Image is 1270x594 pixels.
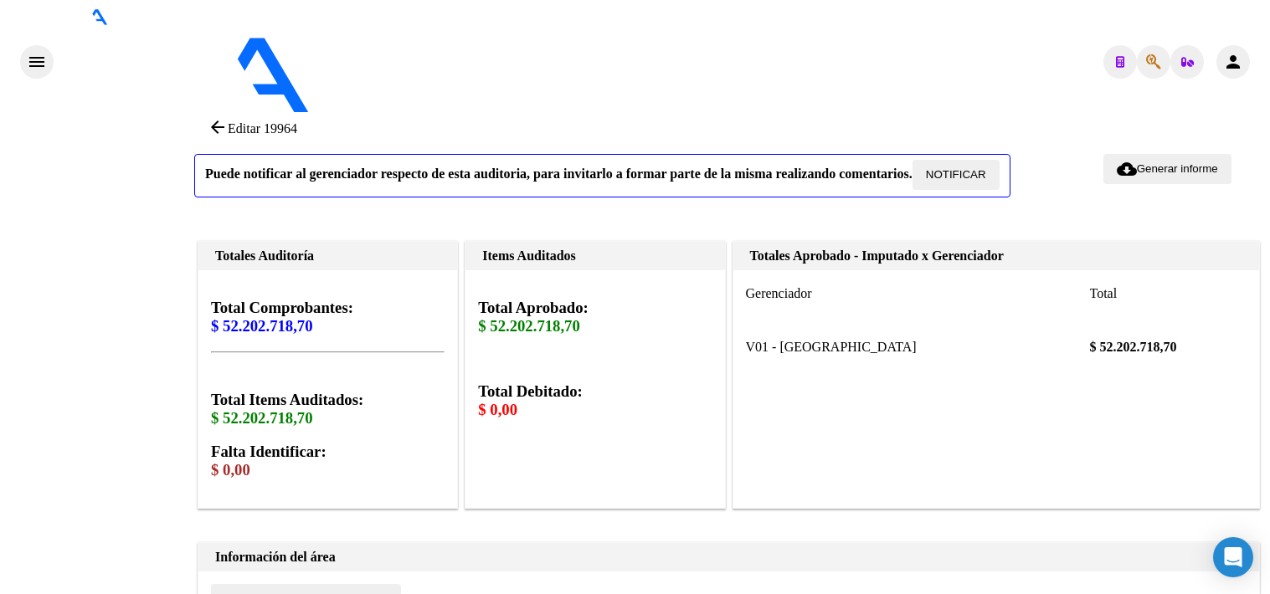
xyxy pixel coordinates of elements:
[194,154,1010,197] p: Puede notificar al gerenciador respecto de esta auditoria, para invitarlo a formar parte de la mi...
[211,409,313,427] span: $ 52.202.718,70
[208,117,228,137] mat-icon: arrow_back
[1137,162,1218,175] span: Generar informe
[482,248,707,264] h1: Items Auditados
[211,317,313,335] span: $ 52.202.718,70
[746,283,1090,305] datatable-header-cell: Gerenciador
[750,248,1243,264] h1: Totales Aprobado - Imputado x Gerenciador
[54,25,450,114] img: Logo SAAS
[478,299,712,335] h3: Total Aprobado:
[478,317,580,335] span: $ 52.202.718,70
[211,443,445,479] h3: Falta Identificar:
[215,248,440,264] h1: Totales Auditoría
[211,299,445,335] h3: Total Comprobantes:
[215,550,1242,565] h1: Información del área
[228,121,297,136] span: Editar 19964
[211,391,445,428] h3: Total Items Auditados:
[1090,283,1199,305] datatable-header-cell: Total
[1103,154,1231,184] button: Generar informe
[1090,340,1177,354] strong: $ 52.202.718,70
[478,382,712,419] h3: Total Debitado:
[926,168,986,181] span: NOTIFICAR
[913,160,1000,190] button: NOTIFICAR
[1223,52,1243,72] mat-icon: person
[1090,286,1118,300] span: Total
[27,52,47,72] mat-icon: menu
[746,340,917,354] span: V01 - [GEOGRAPHIC_DATA]
[211,461,250,479] span: $ 0,00
[1117,159,1137,179] mat-icon: cloud_download
[746,286,812,300] span: Gerenciador
[478,401,517,418] span: $ 0,00
[450,102,510,116] span: - OSMISS
[1213,537,1253,577] div: Open Intercom Messenger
